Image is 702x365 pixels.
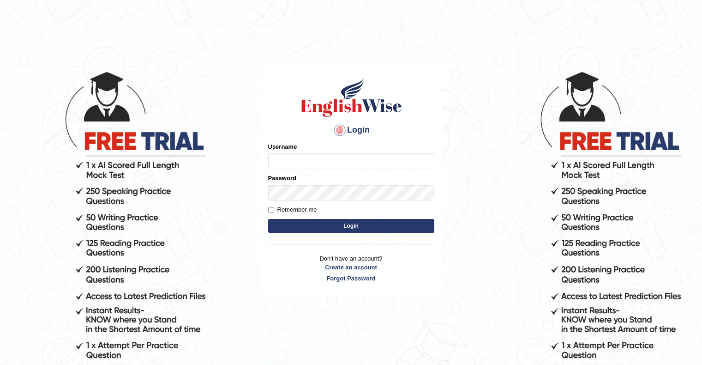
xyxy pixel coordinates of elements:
button: Login [268,219,434,233]
label: Password [268,174,296,182]
a: Create an account [268,263,434,272]
label: Username [268,142,297,151]
img: Logo of English Wise sign in for intelligent practice with AI [299,77,404,118]
label: Remember me [268,205,317,214]
h4: Login [268,123,434,138]
a: Forgot Password [268,274,434,283]
input: Remember me [268,207,274,213]
p: Don't have an account? [268,254,434,283]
